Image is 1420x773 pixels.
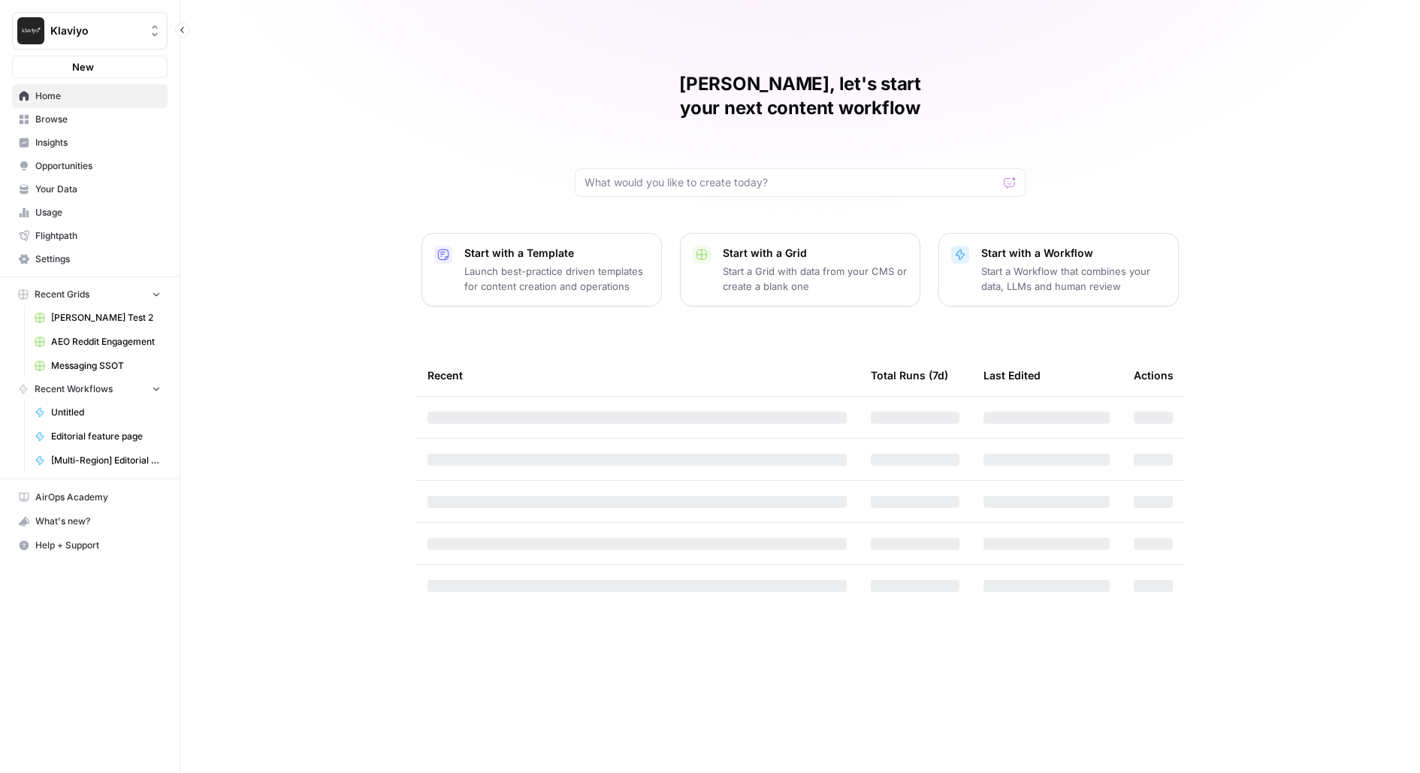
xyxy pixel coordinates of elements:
span: Untitled [51,406,161,419]
a: AEO Reddit Engagement [28,330,168,354]
div: What's new? [13,510,167,533]
p: Start a Grid with data from your CMS or create a blank one [723,264,908,294]
div: Total Runs (7d) [871,355,948,396]
button: Recent Grids [12,283,168,306]
img: Klaviyo Logo [17,17,44,44]
span: New [72,59,94,74]
span: Help + Support [35,539,161,552]
a: Home [12,84,168,108]
p: Start a Workflow that combines your data, LLMs and human review [981,264,1166,294]
div: Last Edited [983,355,1041,396]
a: Insights [12,131,168,155]
div: Actions [1134,355,1174,396]
span: Opportunities [35,159,161,173]
p: Launch best-practice driven templates for content creation and operations [464,264,649,294]
span: [Multi-Region] Editorial feature page [51,454,161,467]
a: Editorial feature page [28,424,168,448]
a: Opportunities [12,154,168,178]
span: [PERSON_NAME] Test 2 [51,311,161,325]
span: Recent Workflows [35,382,113,396]
a: Untitled [28,400,168,424]
input: What would you like to create today? [585,175,998,190]
span: Usage [35,206,161,219]
a: Flightpath [12,224,168,248]
span: Recent Grids [35,288,89,301]
span: Insights [35,136,161,149]
h1: [PERSON_NAME], let's start your next content workflow [575,72,1026,120]
p: Start with a Workflow [981,246,1166,261]
span: Settings [35,252,161,266]
div: Recent [428,355,847,396]
button: Start with a TemplateLaunch best-practice driven templates for content creation and operations [421,233,662,306]
a: AirOps Academy [12,485,168,509]
a: Your Data [12,177,168,201]
button: What's new? [12,509,168,533]
a: [PERSON_NAME] Test 2 [28,306,168,330]
button: Workspace: Klaviyo [12,12,168,50]
a: Messaging SSOT [28,354,168,378]
button: Help + Support [12,533,168,557]
span: Home [35,89,161,103]
a: Browse [12,107,168,131]
button: Start with a GridStart a Grid with data from your CMS or create a blank one [680,233,920,306]
span: Editorial feature page [51,430,161,443]
span: Browse [35,113,161,126]
a: Settings [12,247,168,271]
a: Usage [12,201,168,225]
button: Recent Workflows [12,378,168,400]
span: Flightpath [35,229,161,243]
span: AirOps Academy [35,491,161,504]
button: Start with a WorkflowStart a Workflow that combines your data, LLMs and human review [938,233,1179,306]
span: Klaviyo [50,23,141,38]
p: Start with a Grid [723,246,908,261]
span: Your Data [35,183,161,196]
span: Messaging SSOT [51,359,161,373]
button: New [12,56,168,78]
span: AEO Reddit Engagement [51,335,161,349]
p: Start with a Template [464,246,649,261]
a: [Multi-Region] Editorial feature page [28,448,168,473]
